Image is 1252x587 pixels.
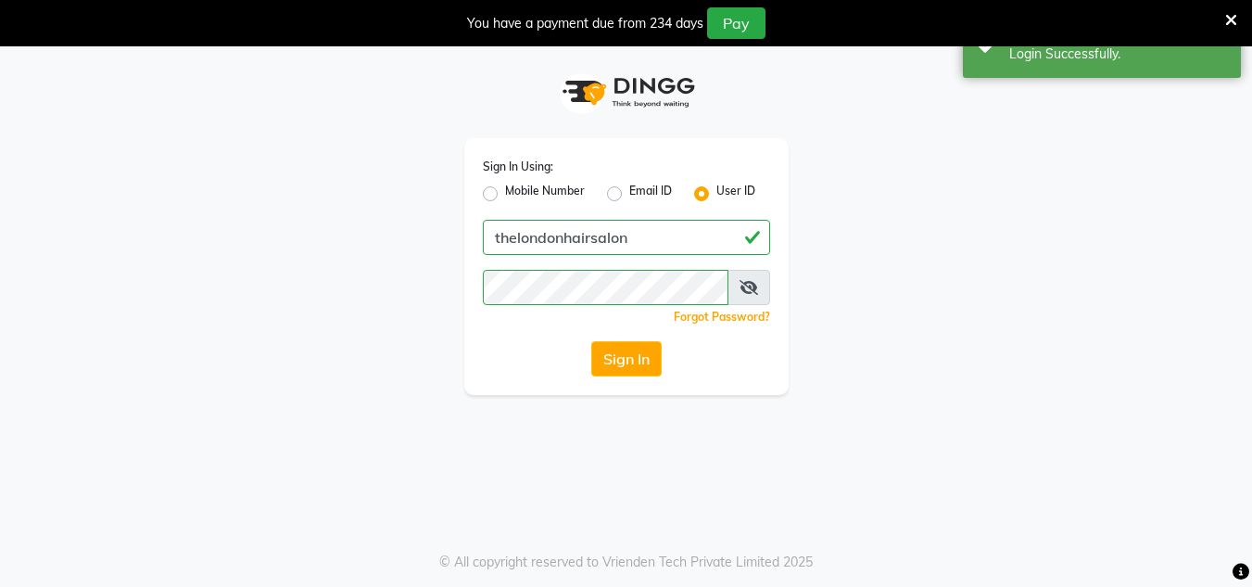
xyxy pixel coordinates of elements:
[591,341,662,376] button: Sign In
[505,183,585,205] label: Mobile Number
[707,7,765,39] button: Pay
[716,183,755,205] label: User ID
[552,65,701,120] img: logo1.svg
[1009,45,1227,64] div: Login Successfully.
[629,183,672,205] label: Email ID
[467,14,703,33] div: You have a payment due from 234 days
[483,159,553,175] label: Sign In Using:
[483,220,770,255] input: Username
[674,310,770,324] a: Forgot Password?
[483,270,728,305] input: Username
